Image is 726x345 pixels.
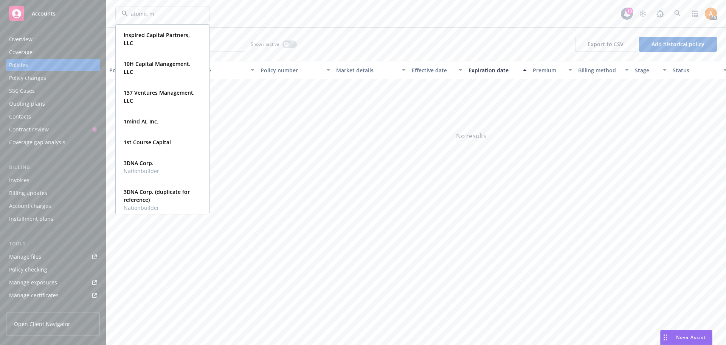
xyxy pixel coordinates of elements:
button: Expiration date [465,61,530,79]
strong: 3DNA Corp. (duplicate for reference) [124,188,190,203]
div: Premium [533,66,564,74]
span: Nova Assist [676,334,706,340]
a: Installment plans [6,213,100,225]
button: Effective date [409,61,465,79]
div: Stage [635,66,658,74]
a: Contract review [6,123,100,136]
a: Manage exposures [6,276,100,289]
button: Premium [530,61,575,79]
input: Filter by keyword [128,10,194,18]
div: Account charges [9,200,51,212]
span: Add historical policy [652,41,704,48]
div: Manage BORs [9,302,45,314]
div: Tools [6,240,100,248]
div: Billing updates [9,187,47,199]
div: Effective date [412,66,454,74]
div: Invoices [9,174,29,186]
a: Invoices [6,174,100,186]
a: Billing updates [6,187,100,199]
a: Policies [6,59,100,71]
a: Coverage [6,46,100,58]
a: Overview [6,33,100,45]
a: Policy checking [6,264,100,276]
a: Manage certificates [6,289,100,301]
div: 19 [626,8,633,14]
div: Market details [336,66,397,74]
button: Add historical policy [639,37,717,52]
span: Accounts [32,11,56,17]
span: Show inactive [251,41,279,47]
a: Contacts [6,111,100,123]
strong: Inspired Capital Partners, LLC [124,31,190,47]
a: Search [670,6,685,21]
a: Manage BORs [6,302,100,314]
button: Market details [333,61,409,79]
a: Quoting plans [6,98,100,110]
button: Nova Assist [660,330,712,345]
div: Policies [9,59,28,71]
span: Open Client Navigator [14,320,70,328]
div: Policy checking [9,264,47,276]
a: Manage files [6,251,100,263]
div: Policy changes [9,72,46,84]
div: Quoting plans [9,98,45,110]
a: Switch app [687,6,703,21]
button: Lines of coverage [163,61,258,79]
div: Billing [6,164,100,171]
div: Manage files [9,251,41,263]
div: Manage exposures [9,276,57,289]
div: Expiration date [468,66,518,74]
span: Export to CSV [588,41,624,48]
span: Nationbuilder [124,167,159,175]
a: SSC Cases [6,85,100,97]
strong: 1st Course Capital [124,139,171,146]
a: Policy changes [6,72,100,84]
button: Billing method [575,61,632,79]
a: Accounts [6,3,100,24]
div: Contract review [9,123,49,136]
a: Coverage gap analysis [6,136,100,148]
strong: 137 Ventures Management, LLC [124,89,195,104]
div: Contacts [9,111,31,123]
a: Account charges [6,200,100,212]
div: Overview [9,33,33,45]
div: Drag to move [661,330,670,345]
div: Billing method [578,66,621,74]
div: Policy number [261,66,322,74]
strong: 3DNA Corp. [124,159,154,167]
div: SSC Cases [9,85,35,97]
div: Coverage gap analysis [9,136,65,148]
div: Coverage [9,46,33,58]
button: Export to CSV [575,37,636,52]
button: Policy details [106,61,163,79]
strong: 10H Capital Management, LLC [124,60,191,75]
div: Policy details [109,66,152,74]
strong: 1mind AI, Inc. [124,118,158,125]
button: Policy number [258,61,333,79]
a: Stop snowing [635,6,650,21]
div: Installment plans [9,213,53,225]
div: Manage certificates [9,289,59,301]
img: photo [705,8,717,20]
a: Report a Bug [653,6,668,21]
div: Status [673,66,719,74]
span: Nationbuilder [124,204,200,212]
button: Stage [632,61,670,79]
